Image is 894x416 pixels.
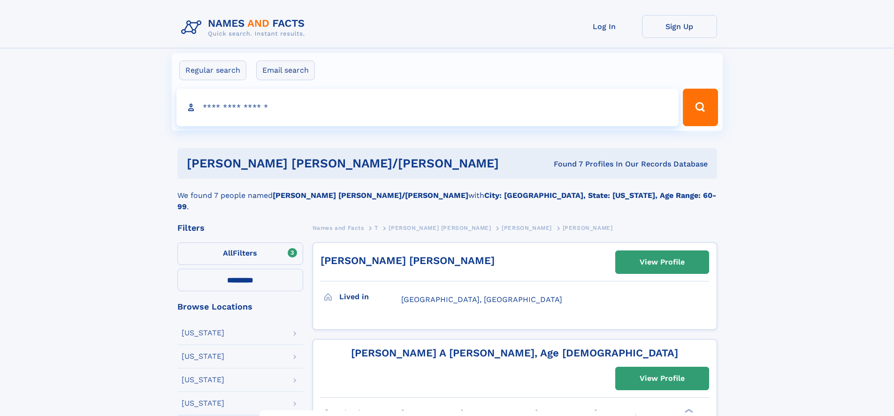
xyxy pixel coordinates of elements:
[389,225,491,231] span: [PERSON_NAME] [PERSON_NAME]
[313,222,364,234] a: Names and Facts
[321,255,495,266] a: [PERSON_NAME] [PERSON_NAME]
[567,15,642,38] a: Log In
[526,159,708,169] div: Found 7 Profiles In Our Records Database
[616,251,709,273] a: View Profile
[182,376,224,384] div: [US_STATE]
[177,242,303,265] label: Filters
[339,289,401,305] h3: Lived in
[640,368,685,389] div: View Profile
[389,222,491,234] a: [PERSON_NAME] [PERSON_NAME]
[177,224,303,232] div: Filters
[683,89,718,126] button: Search Button
[179,61,246,80] label: Regular search
[502,225,552,231] span: [PERSON_NAME]
[256,61,315,80] label: Email search
[502,222,552,234] a: [PERSON_NAME]
[682,408,694,414] div: ❯
[177,191,716,211] b: City: [GEOGRAPHIC_DATA], State: [US_STATE], Age Range: 60-99
[640,251,685,273] div: View Profile
[616,367,709,390] a: View Profile
[177,179,717,212] div: We found 7 people named with .
[182,353,224,360] div: [US_STATE]
[187,158,527,169] h1: [PERSON_NAME] [PERSON_NAME]/[PERSON_NAME]
[273,191,468,200] b: [PERSON_NAME] [PERSON_NAME]/[PERSON_NAME]
[642,15,717,38] a: Sign Up
[563,225,613,231] span: [PERSON_NAME]
[223,249,233,257] span: All
[374,222,378,234] a: T
[177,303,303,311] div: Browse Locations
[401,295,562,304] span: [GEOGRAPHIC_DATA], [GEOGRAPHIC_DATA]
[176,89,679,126] input: search input
[374,225,378,231] span: T
[351,347,678,359] a: [PERSON_NAME] A [PERSON_NAME], Age [DEMOGRAPHIC_DATA]
[182,329,224,337] div: [US_STATE]
[182,400,224,407] div: [US_STATE]
[177,15,313,40] img: Logo Names and Facts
